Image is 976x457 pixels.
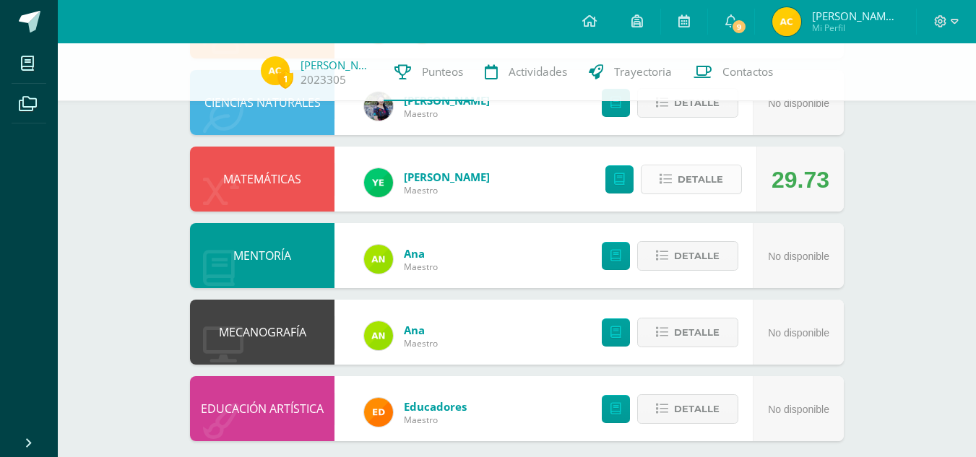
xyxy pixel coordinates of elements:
span: Detalle [674,396,720,422]
span: Detalle [674,243,720,269]
div: CIENCIAS NATURALES [190,70,334,135]
span: [PERSON_NAME] [PERSON_NAME] [812,9,899,23]
button: Detalle [637,394,738,424]
a: [PERSON_NAME] [404,170,490,184]
div: EDUCACIÓN ARTÍSTICA [190,376,334,441]
span: Punteos [422,64,463,79]
img: 1694e63d267761c09aaa109f865c9d1c.png [261,56,290,85]
span: No disponible [768,404,829,415]
span: Maestro [404,414,467,426]
span: Actividades [509,64,567,79]
a: Actividades [474,43,578,101]
span: Maestro [404,337,438,349]
a: Ana [404,323,438,337]
a: Ana [404,246,438,261]
button: Detalle [637,88,738,118]
span: Maestro [404,108,490,120]
span: 9 [731,19,747,35]
span: No disponible [768,97,829,109]
img: 1694e63d267761c09aaa109f865c9d1c.png [772,7,801,36]
img: dfa1fd8186729af5973cf42d94c5b6ba.png [364,168,393,197]
a: Contactos [683,43,784,101]
span: No disponible [768,251,829,262]
img: 122d7b7bf6a5205df466ed2966025dea.png [364,245,393,274]
span: Detalle [674,90,720,116]
span: Maestro [404,184,490,196]
img: 122d7b7bf6a5205df466ed2966025dea.png [364,321,393,350]
div: 29.73 [772,147,829,212]
div: MATEMÁTICAS [190,147,334,212]
img: b2b209b5ecd374f6d147d0bc2cef63fa.png [364,92,393,121]
button: Detalle [637,318,738,347]
a: Punteos [384,43,474,101]
span: Mi Perfil [812,22,899,34]
a: [PERSON_NAME] [301,58,373,72]
div: MENTORÍA [190,223,334,288]
span: Detalle [674,319,720,346]
span: 1 [277,70,293,88]
img: ed927125212876238b0630303cb5fd71.png [364,398,393,427]
span: No disponible [768,327,829,339]
span: Contactos [722,64,773,79]
span: Detalle [678,166,723,193]
div: MECANOGRAFÍA [190,300,334,365]
span: Maestro [404,261,438,273]
button: Detalle [637,241,738,271]
a: 2023305 [301,72,346,87]
a: Trayectoria [578,43,683,101]
span: Trayectoria [614,64,672,79]
button: Detalle [641,165,742,194]
a: Educadores [404,399,467,414]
